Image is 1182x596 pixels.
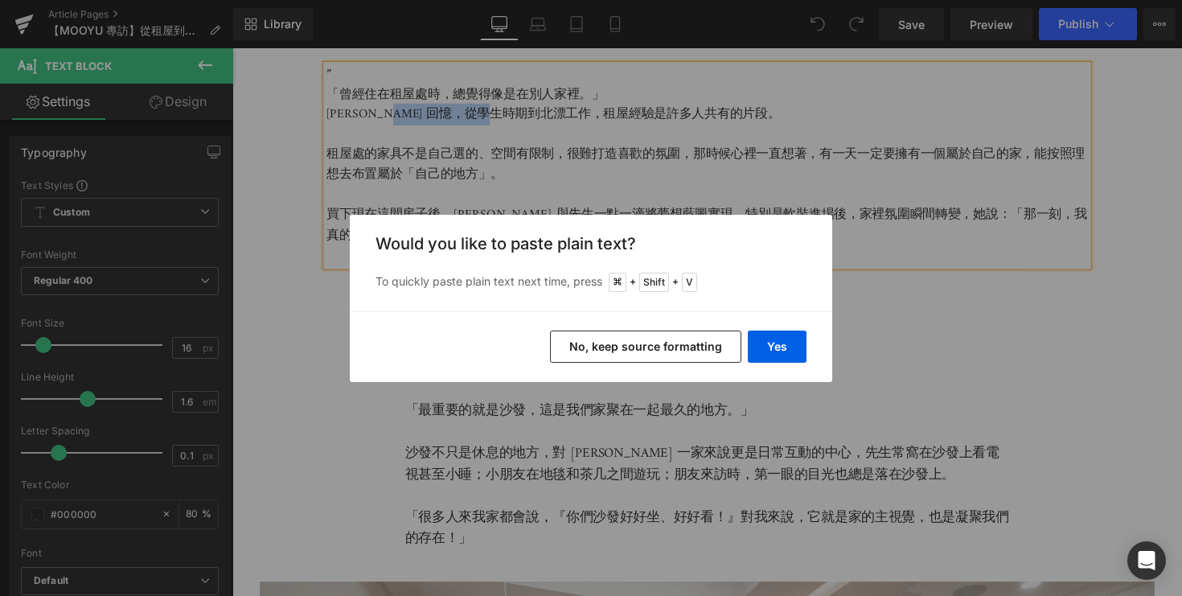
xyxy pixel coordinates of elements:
[177,471,796,514] p: 「很多人來我家都會說，『你們沙發好好坐、好好看！』對我來說，它就是家的主視覺，也是凝聚我們的存在！」
[96,58,876,79] p: [PERSON_NAME] 回憶，從學生時期到北漂工作，租屋經驗是許多人共有的片段。
[96,17,876,38] p: ”
[550,331,741,363] button: No, keep source formatting
[177,301,325,323] b: 客廳就是家的靈魂
[96,38,876,59] p: 「曾經住在租屋處時，總覺得像是在別人家裡。」
[672,274,679,290] span: +
[376,234,806,253] h3: Would you like to paste plain text?
[96,99,876,140] p: 租屋處的家具不是自己選的、空間有限制，很難打造喜歡的氛圍，那時候心裡一直想著，有一天一定要擁有一個屬於自己的家，能按照理想去布置屬於「自己的地方」。
[96,161,876,202] p: 買下現在這間房子後，[PERSON_NAME] 與先生一點一滴將夢想藍圖實現，特別是軟裝進場後，家裡氛圍瞬間轉變，她說：「那一刻，我真的感受到——這就是我的家！」
[748,331,806,363] button: Yes
[177,361,796,383] p: 「最重要的就是沙發，這是我們家聚在一起最久的地方。」
[1127,541,1166,580] div: Open Intercom Messenger
[682,273,697,292] span: V
[376,273,806,292] p: To quickly paste plain text next time, press
[639,273,669,292] span: Shift
[630,274,636,290] span: +
[177,405,796,448] p: 沙發不只是休息的地方，對 [PERSON_NAME] 一家來說更是日常互動的中心，先生常窩在沙發上看電視甚至小睡；小朋友在地毯和茶几之間遊玩；朋友來訪時，第一眼的目光也總是落在沙發上。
